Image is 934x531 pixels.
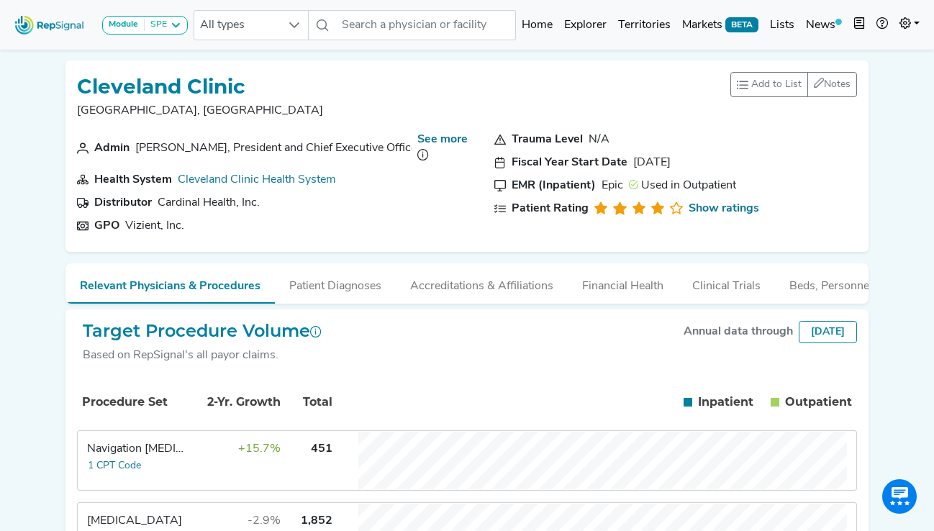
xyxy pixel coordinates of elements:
[248,515,281,527] span: -2.9%
[629,177,736,194] div: Used in Outpatient
[417,134,468,145] a: See more
[568,263,678,302] button: Financial Health
[730,72,857,97] div: toolbar
[764,11,800,40] a: Lists
[676,11,764,40] a: MarketsBETA
[512,131,583,148] div: Trauma Level
[512,154,627,171] div: Fiscal Year Start Date
[678,263,775,302] button: Clinical Trials
[824,79,851,90] span: Notes
[109,20,138,29] strong: Module
[65,263,275,304] button: Relevant Physicians & Procedures
[94,171,172,189] div: Health System
[94,194,152,212] div: Distributor
[178,174,336,186] a: Cleveland Clinic Health System
[83,321,322,342] h2: Target Procedure Volume
[77,75,323,99] h1: Cleveland Clinic
[135,140,412,157] div: Tomislav Mihaljevic, President and Chief Executive Officer
[87,458,142,474] button: 1 CPT Code
[751,77,802,92] span: Add to List
[135,140,412,157] div: [PERSON_NAME], President and Chief Executive Officer
[698,394,753,411] span: Inpatient
[301,515,332,527] span: 1,852
[83,347,322,364] div: Based on RepSignal's all payor claims.
[189,378,283,427] th: 2-Yr. Growth
[336,10,517,40] input: Search a physician or facility
[602,177,623,194] div: Epic
[689,200,759,217] a: Show ratings
[87,512,186,530] div: Transbronchial Biopsy
[125,217,184,235] div: Vizient, Inc.
[94,217,119,235] div: GPO
[102,16,188,35] button: ModuleSPE
[684,323,793,340] div: Annual data through
[80,378,188,427] th: Procedure Set
[77,102,323,119] p: [GEOGRAPHIC_DATA], [GEOGRAPHIC_DATA]
[311,443,332,455] span: 451
[558,11,612,40] a: Explorer
[94,140,130,157] div: Admin
[275,263,396,302] button: Patient Diagnoses
[612,11,676,40] a: Territories
[807,72,857,97] button: Notes
[589,131,609,148] div: N/A
[396,263,568,302] button: Accreditations & Affiliations
[725,17,758,32] span: BETA
[87,440,186,458] div: Navigation Bronchoscopy
[516,11,558,40] a: Home
[284,378,335,427] th: Total
[785,394,852,411] span: Outpatient
[800,11,848,40] a: News
[238,443,281,455] span: +15.7%
[512,200,589,217] div: Patient Rating
[730,72,808,97] button: Add to List
[158,194,260,212] div: Cardinal Health, Inc.
[178,171,336,189] div: Cleveland Clinic Health System
[848,11,871,40] button: Intel Book
[512,177,596,194] div: EMR (Inpatient)
[799,321,857,343] div: [DATE]
[145,19,167,31] div: SPE
[633,154,671,171] div: [DATE]
[194,11,281,40] span: All types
